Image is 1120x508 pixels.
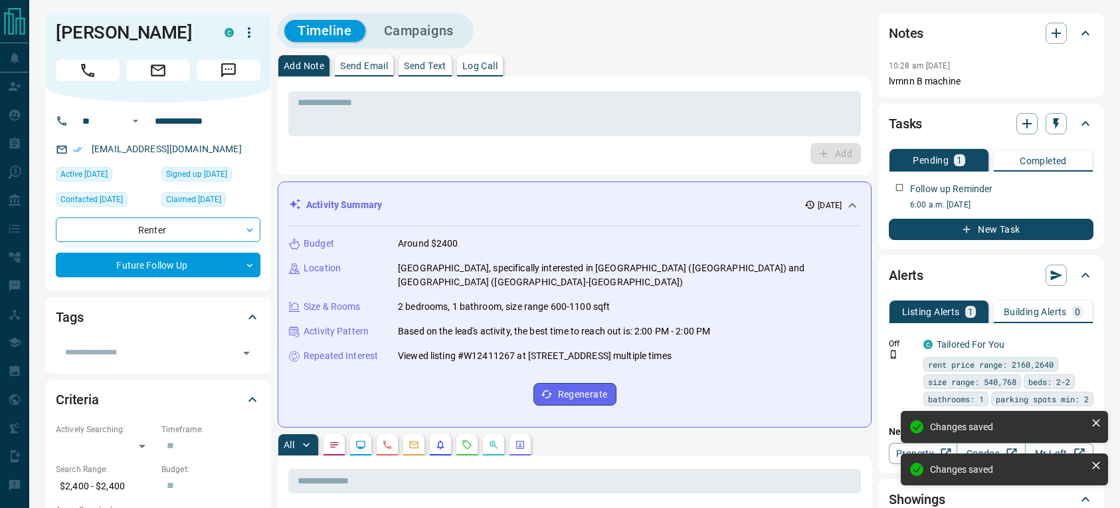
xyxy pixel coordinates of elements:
span: parking spots min: 2 [996,392,1089,406]
div: Changes saved [930,464,1085,475]
p: Completed [1020,156,1067,166]
svg: Listing Alerts [435,440,446,450]
div: Tasks [889,108,1093,140]
svg: Requests [462,440,472,450]
div: condos.ca [225,28,234,37]
h1: [PERSON_NAME] [56,22,205,43]
p: Add Note [284,61,324,70]
p: Pending [913,156,949,165]
svg: Notes [329,440,339,450]
button: Regenerate [533,383,616,406]
a: [EMAIL_ADDRESS][DOMAIN_NAME] [92,144,242,154]
p: Timeframe: [161,424,260,436]
p: Log Call [462,61,498,70]
p: Budget [304,237,334,251]
span: Signed up [DATE] [166,168,227,181]
p: Based on the lead's activity, the best time to reach out is: 2:00 PM - 2:00 PM [398,324,710,338]
svg: Push Notification Only [889,350,898,359]
p: Actively Searching: [56,424,155,436]
div: Renter [56,217,260,242]
p: Budget: [161,463,260,475]
h2: Notes [889,23,923,44]
p: Send Email [340,61,388,70]
p: Activity Summary [306,198,382,212]
p: 1 [968,307,973,317]
p: Off [889,338,915,350]
span: bathrooms: 1 [928,392,984,406]
button: Open [128,113,143,129]
div: condos.ca [923,340,933,349]
h2: Alerts [889,265,923,286]
span: Claimed [DATE] [166,193,221,206]
div: Activity Summary[DATE] [289,193,860,217]
button: Timeline [284,20,365,42]
div: Thu Oct 02 2025 [161,167,260,186]
p: 2 bedrooms, 1 bathroom, size range 600-1100 sqft [398,300,610,314]
svg: Lead Browsing Activity [355,440,366,450]
svg: Opportunities [488,440,499,450]
svg: Agent Actions [515,440,525,450]
div: Thu Oct 02 2025 [56,167,155,186]
p: Size & Rooms [304,300,361,314]
div: Thu Oct 02 2025 [161,192,260,211]
p: [DATE] [818,199,842,211]
p: Send Text [404,61,446,70]
p: Viewed listing #W12411267 at [STREET_ADDRESS] multiple times [398,349,672,363]
p: [GEOGRAPHIC_DATA], specifically interested in [GEOGRAPHIC_DATA] ([GEOGRAPHIC_DATA]) and [GEOGRAPH... [398,261,860,289]
p: 10:28 am [DATE] [889,61,950,70]
a: Tailored For You [937,339,1004,350]
a: Property [889,443,957,464]
button: Open [237,344,256,362]
span: size range: 540,768 [928,375,1016,388]
p: New Alert: [889,425,1093,439]
span: rent price range: 2160,2640 [928,358,1054,371]
p: 0 [1075,307,1080,317]
p: Around $2400 [398,237,458,251]
p: Listing Alerts [902,307,960,317]
h2: Tasks [889,113,922,134]
div: Changes saved [930,422,1085,432]
div: Criteria [56,384,260,416]
h2: Criteria [56,389,99,410]
div: Fri Oct 03 2025 [56,192,155,211]
span: Message [197,60,260,81]
div: Alerts [889,259,1093,291]
span: Contacted [DATE] [60,193,123,206]
span: Email [126,60,190,81]
p: 1 [957,156,962,165]
button: Campaigns [371,20,467,42]
button: New Task [889,219,1093,240]
p: Repeated Interest [304,349,378,363]
svg: Email Verified [73,145,82,154]
h2: Tags [56,307,83,328]
p: lvmnn B machine [889,74,1093,88]
svg: Calls [382,440,393,450]
p: Location [304,261,341,275]
p: 6:00 a.m. [DATE] [910,199,1093,211]
span: Call [56,60,120,81]
p: All [284,440,294,449]
span: Active [DATE] [60,168,108,181]
span: beds: 2-2 [1028,375,1070,388]
p: Building Alerts [1004,307,1067,317]
p: Activity Pattern [304,324,369,338]
div: Notes [889,17,1093,49]
p: Search Range: [56,463,155,475]
p: $2,400 - $2,400 [56,475,155,497]
div: Future Follow Up [56,253,260,277]
svg: Emails [409,440,419,450]
div: Tags [56,301,260,333]
p: Follow up Reminder [910,182,992,196]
